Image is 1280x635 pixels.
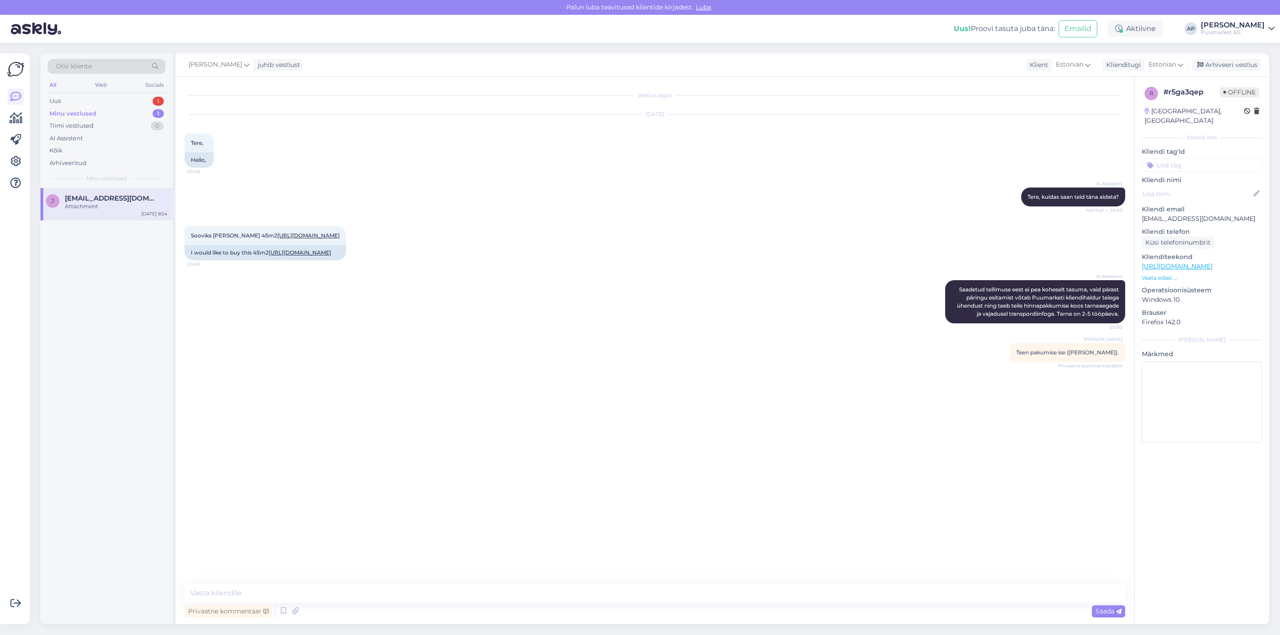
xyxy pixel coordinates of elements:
div: juhib vestlust [254,60,300,70]
span: Otsi kliente [56,62,92,71]
div: [DATE] 8:54 [141,210,167,217]
span: 20:49 [187,168,221,175]
div: [DATE] [185,110,1125,118]
p: [EMAIL_ADDRESS][DOMAIN_NAME] [1142,214,1262,224]
div: Proovi tasuta juba täna: [954,23,1055,34]
div: Web [93,79,109,91]
p: Windows 10 [1142,295,1262,304]
a: [PERSON_NAME]Puumarket AS [1201,22,1275,36]
a: [URL][DOMAIN_NAME] [277,232,340,239]
button: Emailid [1059,20,1097,37]
span: 20:49 [187,261,221,268]
span: [PERSON_NAME] [1084,336,1122,343]
div: Kliendi info [1142,134,1262,142]
div: # r5ga3qep [1163,87,1220,98]
div: Socials [144,79,166,91]
div: AP [1185,22,1197,35]
span: Luba [693,3,714,11]
div: Klient [1026,60,1048,70]
div: Küsi telefoninumbrit [1142,237,1214,249]
a: [URL][DOMAIN_NAME] [1142,262,1212,270]
p: Märkmed [1142,349,1262,359]
span: Tere, [191,139,203,146]
p: Kliendi tag'id [1142,147,1262,157]
div: Arhiveeri vestlus [1192,59,1261,71]
p: Brauser [1142,308,1262,317]
div: All [48,79,58,91]
span: Janar.mannikmaa@gmail.com [65,194,158,202]
div: 1 [153,109,164,118]
p: Vaata edasi ... [1142,274,1262,282]
div: AI Assistent [50,134,83,143]
p: Kliendi telefon [1142,227,1262,237]
a: [URL][DOMAIN_NAME] [269,249,331,256]
p: Firefox 142.0 [1142,317,1262,327]
div: Klienditugi [1103,60,1141,70]
div: Vestlus algas [185,91,1125,99]
span: 20:50 [1089,324,1122,331]
div: Puumarket AS [1201,29,1265,36]
p: Kliendi nimi [1142,175,1262,185]
span: Estonian [1149,60,1176,70]
div: [PERSON_NAME] [1201,22,1265,29]
div: [PERSON_NAME] [1142,336,1262,344]
span: r [1149,90,1154,97]
div: Tiimi vestlused [50,121,94,130]
span: Nähtud ✓ 20:49 [1086,207,1122,214]
input: Lisa tag [1142,158,1262,172]
span: Privaatne kommentaar | 8:54 [1058,362,1122,369]
span: Offline [1220,87,1259,97]
span: AI Assistent [1089,180,1122,187]
div: Privaatne kommentaar [185,605,272,617]
p: Kliendi email [1142,205,1262,214]
b: Uus! [954,24,971,33]
span: [PERSON_NAME] [189,60,242,70]
img: Askly Logo [7,61,24,78]
span: Tere, kuidas saan teid täna aidata? [1028,193,1119,200]
div: [GEOGRAPHIC_DATA], [GEOGRAPHIC_DATA] [1145,107,1244,125]
div: I would like to buy this 45m2 [185,245,346,260]
div: 0 [151,121,164,130]
p: Klienditeekond [1142,252,1262,262]
span: J [51,197,54,204]
p: Operatsioonisüsteem [1142,286,1262,295]
span: Saada [1095,607,1122,615]
span: Saadetud tellimuse eest ei pea koheselt tasuma, vaid pärast päringu esitamist võtab Puumarketi kl... [957,286,1120,317]
div: Aktiivne [1108,21,1163,37]
div: 1 [153,97,164,106]
span: Sooviks [PERSON_NAME] 45m2 [191,232,340,239]
span: Estonian [1056,60,1083,70]
span: Teen pakumise ise ([PERSON_NAME]). [1016,349,1119,356]
div: Kõik [50,146,63,155]
input: Lisa nimi [1142,189,1252,199]
div: Minu vestlused [50,109,96,118]
div: Hello, [185,152,214,168]
div: Arhiveeritud [50,159,86,168]
span: AI Assistent [1089,273,1122,280]
div: Attachment [65,202,167,210]
span: Minu vestlused [86,174,127,183]
div: Uus [50,97,61,106]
